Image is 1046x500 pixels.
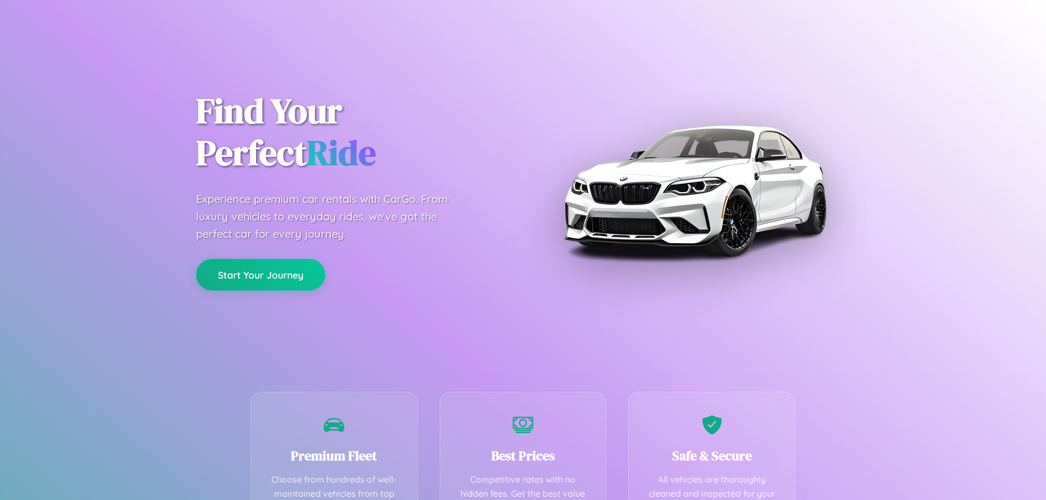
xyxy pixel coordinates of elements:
[196,259,325,291] button: Start Your Journey
[196,190,469,243] p: Experience premium car rentals with CarGo. From luxury vehicles to everyday rides, we've got the ...
[307,129,376,176] span: Ride
[267,447,401,465] h3: Premium Fleet
[558,54,831,326] img: Premium BMW car rental vehicle
[645,447,779,465] h3: Safe & Secure
[457,447,590,465] h3: Best Prices
[196,90,507,174] h1: Find Your Perfect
